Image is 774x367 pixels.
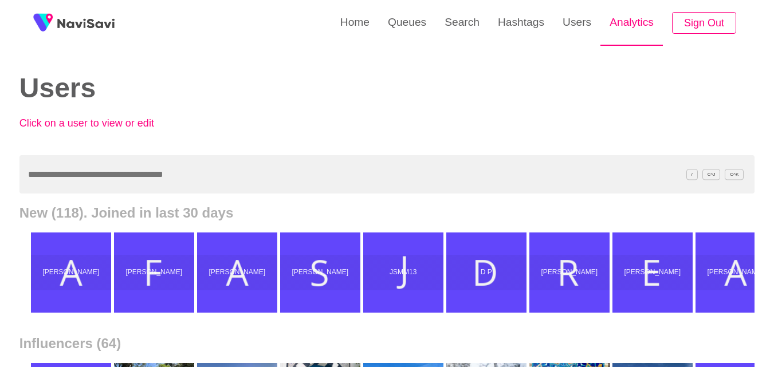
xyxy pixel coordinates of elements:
h2: New (118). Joined in last 30 days [19,205,755,221]
a: [PERSON_NAME]Sandra [280,232,363,313]
h2: Influencers (64) [19,336,755,352]
a: [PERSON_NAME]aziz bekkouch [197,232,280,313]
p: [PERSON_NAME] [33,269,109,277]
a: [PERSON_NAME]Felix Bürkle [114,232,197,313]
button: Sign Out [672,12,736,34]
a: D PD P [446,232,529,313]
p: JSMM13 [366,269,441,277]
span: / [686,169,698,180]
p: [PERSON_NAME] [116,269,192,277]
a: [PERSON_NAME]Russ Goeckner [529,232,612,313]
a: [PERSON_NAME]Elid Silva [612,232,696,313]
p: [PERSON_NAME] [532,269,607,277]
p: [PERSON_NAME] [282,269,358,277]
p: [PERSON_NAME] [698,269,773,277]
img: fireSpot [57,17,115,29]
span: C^J [702,169,721,180]
p: D P [449,269,524,277]
h2: Users [19,73,370,104]
a: [PERSON_NAME]Alia Benjamin [31,232,114,313]
a: JSMM13JSMM13 [363,232,446,313]
img: fireSpot [29,9,57,37]
p: [PERSON_NAME] [199,269,275,277]
p: Click on a user to view or edit [19,117,272,129]
span: C^K [725,169,744,180]
p: [PERSON_NAME] [615,269,690,277]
